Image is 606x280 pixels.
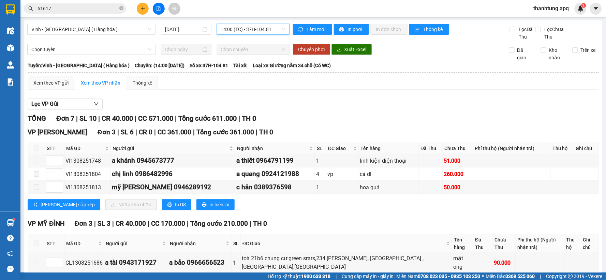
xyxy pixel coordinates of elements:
div: a bảo 0966656523 [169,257,230,268]
div: VI1308251748 [65,157,109,165]
div: VI1308251804 [65,170,109,178]
button: syncLàm mới [293,24,332,35]
th: Ghi chú [581,234,599,253]
span: | [336,272,337,280]
th: SL [315,143,326,154]
span: file-add [156,6,161,11]
span: Tài xế: [233,62,248,69]
span: search [28,6,33,11]
span: printer [339,27,345,32]
button: printerIn phơi [334,24,369,35]
span: Mã GD [66,240,97,247]
span: Số xe: 37H-104.81 [190,62,228,69]
span: Người gửi [106,240,161,247]
span: Vinh - Hà Nội ( Hàng hóa ) [31,24,151,34]
div: c hân 0389376598 [236,182,314,192]
span: close-circle [119,6,123,10]
td: VI1308251813 [64,181,111,194]
span: Chọn chuyến [221,44,285,55]
div: a thiết 0964791199 [236,156,314,166]
div: chị linh 0986482996 [112,169,234,179]
button: downloadXuất Excel [331,44,372,55]
span: Chuyến: (14:00 [DATE]) [135,62,184,69]
span: In phơi [348,26,364,33]
span: CR 40.000 [116,220,146,227]
span: Mã GD [66,145,104,152]
span: | [135,128,137,136]
span: aim [172,6,177,11]
button: Chuyển phơi [293,44,330,55]
div: 1 [316,157,325,165]
span: bar-chart [415,27,420,32]
img: warehouse-icon [7,219,14,226]
th: Đã Thu [474,234,493,253]
input: Tìm tên, số ĐT hoặc mã đơn [38,5,118,12]
span: CC 170.000 [151,220,185,227]
span: Lọc VP Gửi [31,100,58,108]
span: Miền Nam [397,272,481,280]
span: ĐC Giao [328,145,352,152]
span: Chọn tuyến [31,44,151,55]
span: ⚪️ [482,275,484,278]
div: 51.000 [444,157,472,165]
button: file-add [153,3,165,15]
span: SL 6 [121,128,134,136]
img: solution-icon [7,78,14,86]
b: Tuyến: Vinh - [GEOGRAPHIC_DATA] ( Hàng hóa ) [28,63,130,68]
span: | [238,114,240,122]
span: | [256,128,258,136]
span: Người nhận [237,145,308,152]
th: Chưa Thu [493,234,516,253]
div: a tài 0943171927 [105,257,167,268]
button: downloadNhập kho nhận [105,199,157,210]
img: warehouse-icon [7,61,14,69]
button: Lọc VP Gửi [28,99,103,109]
img: warehouse-icon [7,27,14,34]
button: plus [137,3,149,15]
span: Miền Bắc [486,272,535,280]
button: printerIn biên lai [196,199,235,210]
span: Xuất Excel [344,46,367,53]
span: Người nhận [170,240,224,247]
span: Kho nhận [546,46,567,61]
span: close-circle [119,5,123,12]
strong: 1900 633 818 [301,274,330,279]
span: | [112,220,114,227]
span: CC 571.000 [138,114,173,122]
span: Lọc Đã Thu [516,26,535,41]
div: vp [327,170,358,178]
th: Đã Thu [419,143,443,154]
span: | [193,128,195,136]
span: down [93,101,99,106]
span: Tổng cước 361.000 [197,128,254,136]
span: VP [PERSON_NAME] [28,128,87,136]
span: Lọc Chưa Thu [542,26,574,41]
th: Phí thu hộ (Người nhận trả) [516,234,565,253]
span: | [187,220,189,227]
span: VP MỸ ĐÌNH [28,220,64,227]
span: download [337,47,342,53]
span: SL 3 [98,220,110,227]
span: Đã giao [515,46,536,61]
div: 4 [316,170,325,178]
div: CL1308251686 [65,259,103,267]
th: Tên hàng [452,234,473,253]
button: bar-chartThống kê [409,24,449,35]
span: CR 0 [139,128,152,136]
button: In đơn chọn [371,24,408,35]
span: sync [298,27,304,32]
span: Cung cấp máy in - giấy in: [342,272,395,280]
td: VI1308251804 [64,167,111,181]
button: caret-down [590,3,602,15]
sup: 1 [581,3,586,8]
img: logo-vxr [6,4,15,15]
span: sort-ascending [33,202,38,208]
span: Tổng cước 210.000 [190,220,248,227]
sup: 1 [13,218,15,220]
span: Hỗ trợ kỹ thuật: [268,272,330,280]
div: 90.000 [494,259,514,267]
span: | [94,220,96,227]
span: TH 0 [253,220,267,227]
span: Đơn 3 [98,128,116,136]
span: SL 10 [79,114,97,122]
